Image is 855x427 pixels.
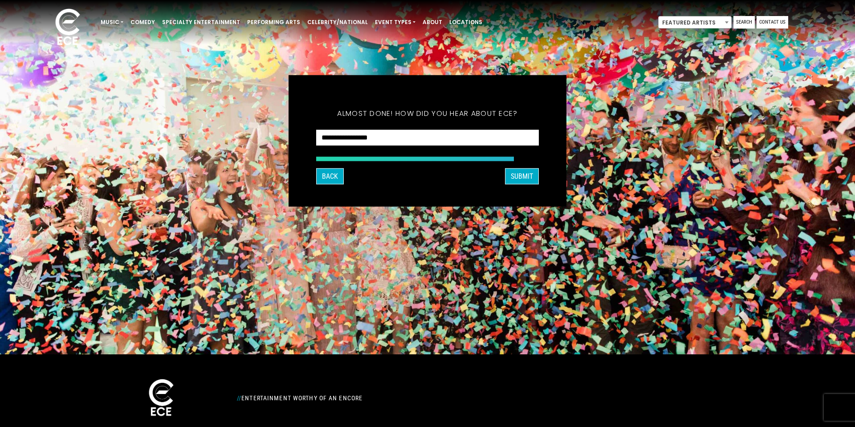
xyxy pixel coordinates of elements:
a: Comedy [127,15,159,30]
a: About [419,15,446,30]
a: Celebrity/National [304,15,371,30]
img: ece_new_logo_whitev2-1.png [139,377,183,420]
a: Specialty Entertainment [159,15,244,30]
a: Search [733,16,755,29]
span: Featured Artists [659,16,731,29]
select: How did you hear about ECE [316,130,539,146]
span: // [237,394,241,402]
h5: Almost done! How did you hear about ECE? [316,98,539,130]
img: ece_new_logo_whitev2-1.png [45,6,90,49]
button: Back [316,168,344,185]
a: Contact Us [757,16,788,29]
span: Featured Artists [658,16,732,29]
a: Locations [446,15,486,30]
a: Event Types [371,15,419,30]
a: Performing Arts [244,15,304,30]
button: SUBMIT [505,168,539,185]
a: Music [97,15,127,30]
div: Entertainment Worthy of an Encore [232,391,525,405]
